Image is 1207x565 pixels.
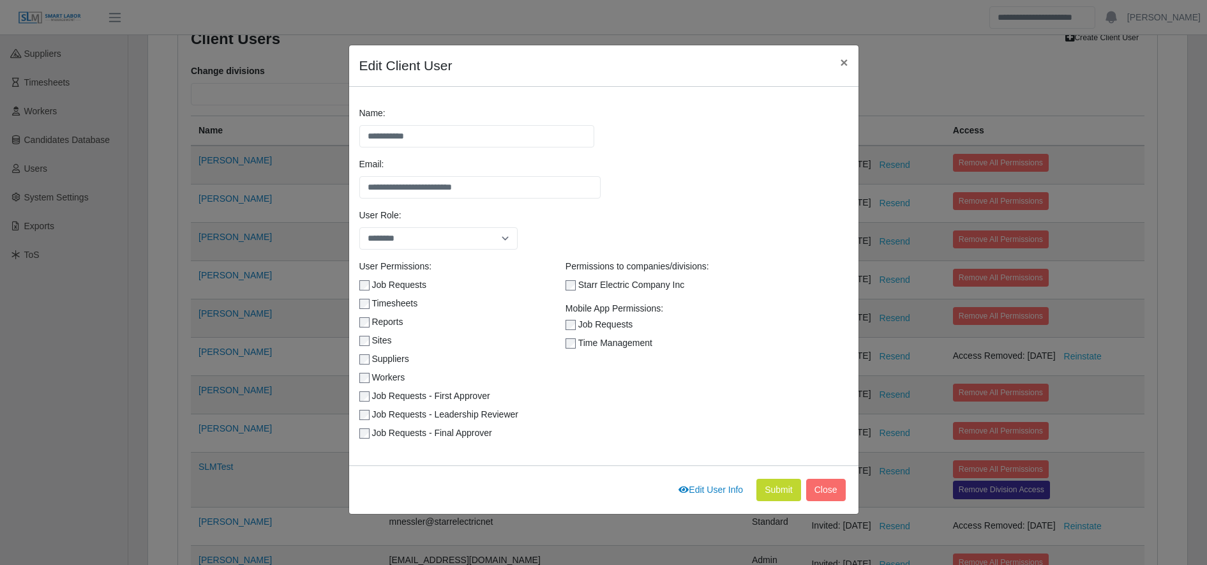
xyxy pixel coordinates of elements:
label: Timesheets [371,297,417,310]
label: Job Requests - First Approver [371,389,490,403]
label: Reports [371,315,403,329]
label: Job Requests - Leadership Reviewer [371,408,518,421]
label: Starr Electric Company Inc [578,278,685,292]
label: Name: [359,107,386,120]
label: Job Requests [371,278,426,292]
label: Job Requests [578,318,633,331]
label: Suppliers [371,352,409,366]
label: Email: [359,158,384,171]
button: Close [806,479,846,501]
label: Workers [371,371,405,384]
h4: Edit Client User [359,56,453,76]
button: Close [830,45,858,79]
label: User Role: [359,209,401,222]
label: User Permissions: [359,260,432,273]
span: × [840,55,848,70]
label: Time Management [578,336,652,350]
label: Job Requests - Final Approver [371,426,491,440]
label: Sites [371,334,391,347]
a: Edit User Info [670,479,751,501]
button: Submit [756,479,801,501]
label: Permissions to companies/divisions: [566,260,709,273]
label: Mobile App Permissions: [566,302,663,315]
